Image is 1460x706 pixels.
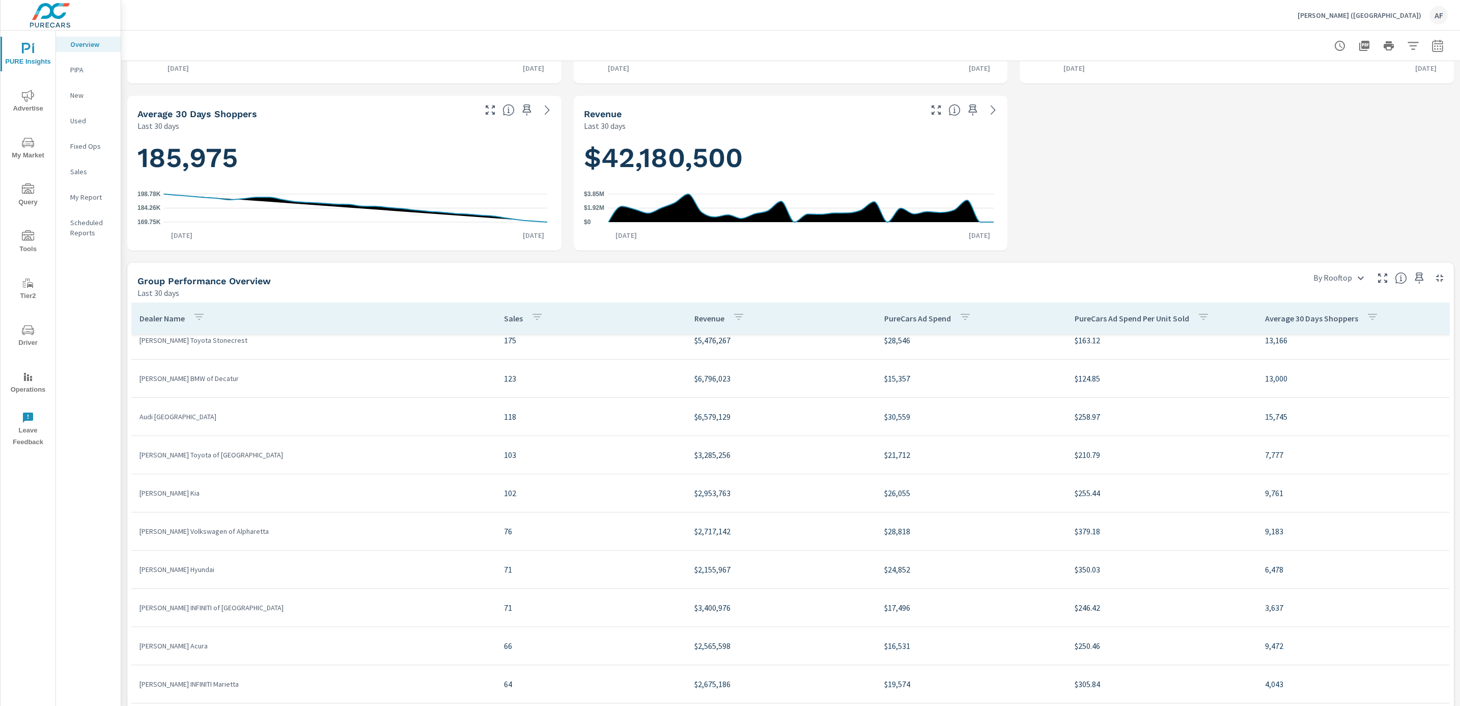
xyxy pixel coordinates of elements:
[70,90,113,100] p: New
[56,37,121,52] div: Overview
[608,230,644,240] p: [DATE]
[694,372,868,385] p: $6,796,023
[1265,525,1441,537] p: 9,183
[137,205,161,212] text: 184.26K
[694,487,868,499] p: $2,953,763
[694,449,868,461] p: $3,285,256
[164,230,200,240] p: [DATE]
[1075,678,1249,690] p: $305.84
[694,563,868,576] p: $2,155,967
[504,525,678,537] p: 76
[502,104,515,116] span: A rolling 30 day total of daily Shoppers on the dealership website, averaged over the selected da...
[139,373,488,384] p: [PERSON_NAME] BMW of Decatur
[137,219,161,226] text: 169.75K
[139,603,488,613] p: [PERSON_NAME] INFINITI of [GEOGRAPHIC_DATA]
[137,141,551,175] h1: 185,975
[504,640,678,652] p: 66
[139,313,185,323] p: Dealer Name
[1395,272,1407,284] span: Understand group performance broken down by various segments. Use the dropdown in the upper right...
[1431,270,1448,286] button: Minimize Widget
[694,525,868,537] p: $2,717,142
[962,63,997,73] p: [DATE]
[928,102,944,118] button: Make Fullscreen
[56,164,121,179] div: Sales
[4,183,52,208] span: Query
[1075,449,1249,461] p: $210.79
[694,678,868,690] p: $2,675,186
[1075,372,1249,385] p: $124.85
[4,277,52,302] span: Tier2
[1265,563,1441,576] p: 6,478
[4,371,52,396] span: Operations
[1374,270,1391,286] button: Make Fullscreen
[4,43,52,68] span: PURE Insights
[962,230,997,240] p: [DATE]
[601,63,636,73] p: [DATE]
[4,230,52,255] span: Tools
[884,640,1058,652] p: $16,531
[139,412,488,422] p: Audi [GEOGRAPHIC_DATA]
[137,287,179,299] p: Last 30 days
[694,602,868,614] p: $3,400,976
[56,62,121,77] div: PIPA
[694,640,868,652] p: $2,565,598
[504,372,678,385] p: 123
[137,108,257,119] h5: Average 30 Days Shoppers
[884,563,1058,576] p: $24,852
[965,102,981,118] span: Save this to your personalized report
[1,31,55,452] div: nav menu
[884,372,1058,385] p: $15,357
[1265,313,1358,323] p: Average 30 Days Shoppers
[70,192,113,202] p: My Report
[1075,640,1249,652] p: $250.46
[4,137,52,161] span: My Market
[4,324,52,349] span: Driver
[56,113,121,128] div: Used
[884,678,1058,690] p: $19,574
[1354,36,1374,56] button: "Export Report to PDF"
[139,679,488,689] p: [PERSON_NAME] INFINITI Marietta
[884,334,1058,346] p: $28,546
[884,411,1058,423] p: $30,559
[1075,602,1249,614] p: $246.42
[70,218,113,238] p: Scheduled Reports
[1265,678,1441,690] p: 4,043
[1307,269,1370,287] div: By Rooftop
[1265,487,1441,499] p: 9,761
[584,108,622,119] h5: Revenue
[70,116,113,126] p: Used
[1265,334,1441,346] p: 13,166
[539,102,555,118] a: See more details in report
[1075,563,1249,576] p: $350.03
[70,141,113,151] p: Fixed Ops
[139,526,488,536] p: [PERSON_NAME] Volkswagen of Alpharetta
[884,525,1058,537] p: $28,818
[1265,372,1441,385] p: 13,000
[1265,411,1441,423] p: 15,745
[584,141,998,175] h1: $42,180,500
[1427,36,1448,56] button: Select Date Range
[584,219,591,226] text: $0
[4,90,52,115] span: Advertise
[70,167,113,177] p: Sales
[504,563,678,576] p: 71
[584,191,604,198] text: $3.85M
[1075,334,1249,346] p: $163.12
[56,139,121,154] div: Fixed Ops
[482,102,498,118] button: Make Fullscreen
[884,449,1058,461] p: $21,712
[1056,63,1092,73] p: [DATE]
[1408,63,1444,73] p: [DATE]
[1075,525,1249,537] p: $379.18
[1075,411,1249,423] p: $258.97
[516,230,551,240] p: [DATE]
[694,334,868,346] p: $5,476,267
[137,276,271,286] h5: Group Performance Overview
[948,104,961,116] span: Total sales revenue over the selected date range. [Source: This data is sourced from the dealer’s...
[516,63,551,73] p: [DATE]
[139,335,488,345] p: [PERSON_NAME] Toyota Stonecrest
[56,215,121,240] div: Scheduled Reports
[1265,449,1441,461] p: 7,777
[1379,36,1399,56] button: Print Report
[504,411,678,423] p: 118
